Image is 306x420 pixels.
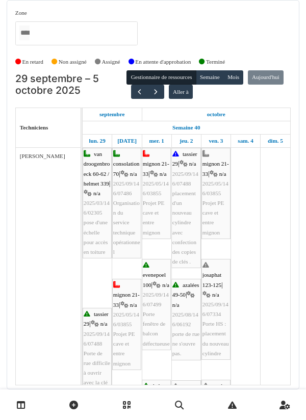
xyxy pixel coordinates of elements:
button: Semaine [196,70,224,85]
span: 2025/09/146/07488 [172,171,198,187]
div: | [172,149,200,267]
label: Assigné [102,58,120,66]
span: Porte de rue difficile à ouvrir avec la clé [84,350,110,386]
button: Suivant [147,85,164,99]
span: 2025/05/146/03855 [113,311,139,327]
span: josaphat 123-125 [202,272,221,287]
div: | [113,149,140,257]
label: Non assigné [59,58,87,66]
span: 2025/03/146/02305 [84,200,110,216]
div: | [113,280,140,369]
a: 1 octobre 2025 [146,135,166,147]
label: En attente d'approbation [135,58,191,66]
div: | [143,149,170,238]
span: Porte HS : placement du nouveau cylindre [202,321,229,356]
span: 2025/09/146/07499 [143,292,169,307]
span: 2025/09/146/07488 [84,331,110,347]
span: Projet PE cave et entre mignon [113,331,135,366]
div: | [84,149,111,257]
span: n/a [100,321,108,327]
label: En retard [22,58,43,66]
span: Organisation du service technique opérationnel [113,200,140,255]
span: 2025/09/146/07334 [202,301,228,317]
span: 2025/05/146/03855 [143,180,169,196]
span: n/a [130,171,137,177]
button: Mois [223,70,244,85]
label: Zone [15,9,27,17]
span: placement d'un nouveau cylindre avec confection des copies de clés . [172,190,196,265]
a: 5 octobre 2025 [265,135,286,147]
a: 4 octobre 2025 [235,135,256,147]
span: 2025/09/146/07486 [113,180,139,196]
a: 29 septembre 2025 [97,108,127,121]
span: n/a [93,190,100,196]
span: Porte fenêtre de balcon défectueuse [143,311,170,347]
span: [PERSON_NAME] [20,153,65,159]
span: tassier 29 [84,311,109,327]
div: | [172,280,200,359]
span: Projet PE cave et entre mignon [143,200,165,235]
a: 29 septembre 2025 [86,135,108,147]
button: Aller à [169,85,193,99]
span: n/a [130,302,137,308]
span: mignon 21-33 [143,161,169,176]
button: Gestionnaire de ressources [126,70,196,85]
a: 30 septembre 2025 [115,135,139,147]
span: porte de rue ne s'ouvre pas. [172,331,199,356]
div: | [202,149,229,238]
a: 3 octobre 2025 [206,135,225,147]
span: 2025/08/146/06192 [172,311,198,327]
span: mignon 21-33 [113,292,140,307]
span: Techniciens [20,124,48,130]
div: | [84,309,111,388]
h2: 29 septembre – 5 octobre 2025 [15,73,127,97]
a: 1 octobre 2025 [205,108,228,121]
span: azalées 49-50 [172,282,199,298]
span: n/a [162,282,169,288]
span: Projet PE cave et entre mignon [202,200,224,235]
button: Précédent [131,85,148,99]
div: | [143,260,170,349]
span: mignon 21-33 [202,161,229,176]
div: | [202,260,229,358]
span: n/a [172,302,180,308]
span: tassier 29 [172,151,197,167]
span: rayé 66-80 [202,383,222,399]
span: helmet 44-48 [143,383,169,399]
span: van droogenbroeck 60-62 / helmet 339 [84,151,110,187]
input: Tous [19,25,30,40]
span: evenepoel 100 [143,272,166,287]
span: n/a [212,292,219,298]
span: n/a [189,161,196,167]
a: Semaine 40 [170,121,202,134]
span: n/a [160,171,167,177]
span: 2025/05/146/03855 [202,180,228,196]
label: Terminé [206,58,225,66]
button: Aujourd'hui [248,70,284,85]
a: 2 octobre 2025 [177,135,195,147]
span: consolation 70 [113,161,140,176]
span: n/a [219,171,226,177]
span: pose d'une échelle pour accès en toiture [84,219,108,255]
